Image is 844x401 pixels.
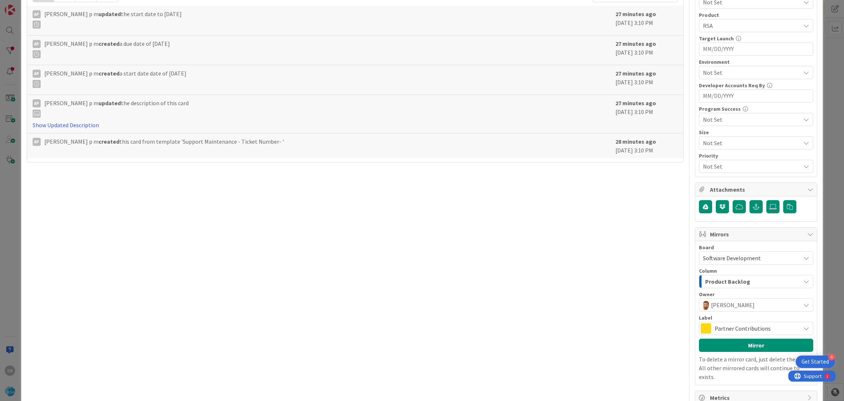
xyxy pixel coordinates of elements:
[699,355,813,381] p: To delete a mirror card, just delete the card. All other mirrored cards will continue to exists.
[99,99,121,107] b: updated
[699,130,813,135] div: Size
[701,300,711,310] img: AS
[15,1,33,10] span: Support
[711,301,755,309] span: [PERSON_NAME]
[699,339,813,352] button: Mirror
[699,12,813,18] div: Product
[699,275,813,288] button: Product Backlog
[699,83,813,88] div: Developer Accounts Req By
[699,268,717,273] span: Column
[615,99,678,129] div: [DATE] 3:10 PM
[710,185,804,194] span: Attachments
[703,21,800,30] span: RSA
[703,68,800,77] span: Not Set
[703,90,809,102] input: MM/DD/YYYY
[703,115,800,124] span: Not Set
[33,10,41,18] div: Ap
[615,69,678,91] div: [DATE] 3:10 PM
[828,354,835,360] div: 4
[99,40,119,47] b: created
[44,137,284,146] span: [PERSON_NAME] p m this card from template 'Support Maintenance - Ticket Number- '
[33,138,41,146] div: Ap
[802,358,829,365] div: Get Started
[44,99,189,118] span: [PERSON_NAME] p m the description of this card
[44,39,170,58] span: [PERSON_NAME] p m a due date of [DATE]
[615,138,656,145] b: 28 minutes ago
[705,277,750,286] span: Product Backlog
[796,356,835,368] div: Open Get Started checklist, remaining modules: 4
[99,70,119,77] b: created
[710,230,804,239] span: Mirrors
[703,43,809,55] input: MM/DD/YYYY
[699,59,813,65] div: Environment
[615,10,678,32] div: [DATE] 3:10 PM
[44,69,186,88] span: [PERSON_NAME] p m a start date date of [DATE]
[615,40,656,47] b: 27 minutes ago
[703,138,797,148] span: Not Set
[38,3,40,9] div: 1
[615,10,656,18] b: 27 minutes ago
[615,137,678,155] div: [DATE] 3:10 PM
[715,323,797,334] span: Partner Contributions
[33,99,41,107] div: Ap
[33,70,41,78] div: Ap
[699,153,813,158] div: Priority
[615,99,656,107] b: 27 minutes ago
[44,10,182,29] span: [PERSON_NAME] p m the start date to [DATE]
[33,40,41,48] div: Ap
[699,106,813,111] div: Program Success
[33,121,99,129] a: Show Updated Description
[699,315,712,320] span: Label
[699,245,714,250] span: Board
[699,292,715,297] span: Owner
[615,70,656,77] b: 27 minutes ago
[703,254,761,262] span: Software Development
[99,138,119,145] b: created
[703,161,797,172] span: Not Set
[615,39,678,61] div: [DATE] 3:10 PM
[699,36,813,41] div: Target Launch
[99,10,121,18] b: updated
